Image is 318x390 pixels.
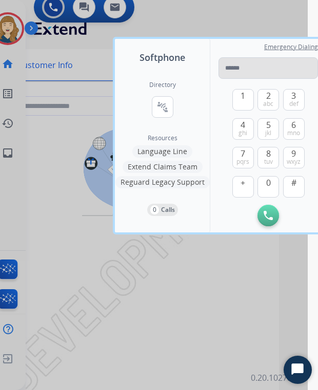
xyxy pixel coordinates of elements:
[289,100,299,108] span: def
[287,129,300,137] span: mno
[148,134,177,142] span: Resources
[232,147,254,168] button: 7pqrs
[257,118,279,140] button: 5jkl
[232,89,254,111] button: 1
[257,176,279,198] button: 0
[251,372,297,384] p: 0.20.1027RC
[266,147,271,160] span: 8
[257,89,279,111] button: 2abc
[291,90,296,102] span: 3
[291,147,296,160] span: 9
[266,119,271,131] span: 5
[264,43,318,51] span: Emergency Dialing
[263,100,273,108] span: abc
[150,205,159,214] p: 0
[115,176,210,188] button: Reguard Legacy Support
[241,90,245,102] span: 1
[241,119,245,131] span: 4
[283,147,305,168] button: 9wxyz
[232,176,254,198] button: +
[291,119,296,131] span: 6
[147,204,178,216] button: 0Calls
[239,129,247,137] span: ghi
[257,147,279,168] button: 8tuv
[149,81,176,89] h2: Directory
[161,205,175,214] p: Calls
[236,158,249,166] span: pqrs
[140,50,185,64] span: Softphone
[283,118,305,140] button: 6mno
[266,177,271,189] span: 0
[290,362,305,377] svg: Open Chat
[283,89,305,111] button: 3def
[123,161,203,173] button: Extend Claims Team
[241,147,245,160] span: 7
[264,158,273,166] span: tuv
[132,145,192,158] button: Language Line
[232,118,254,140] button: 4ghi
[287,158,301,166] span: wxyz
[241,177,245,189] span: +
[283,176,305,198] button: #
[265,129,271,137] span: jkl
[284,356,312,384] button: Start Chat
[266,90,271,102] span: 2
[264,211,273,220] img: call-button
[291,177,296,189] span: #
[156,101,169,113] mat-icon: connect_without_contact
